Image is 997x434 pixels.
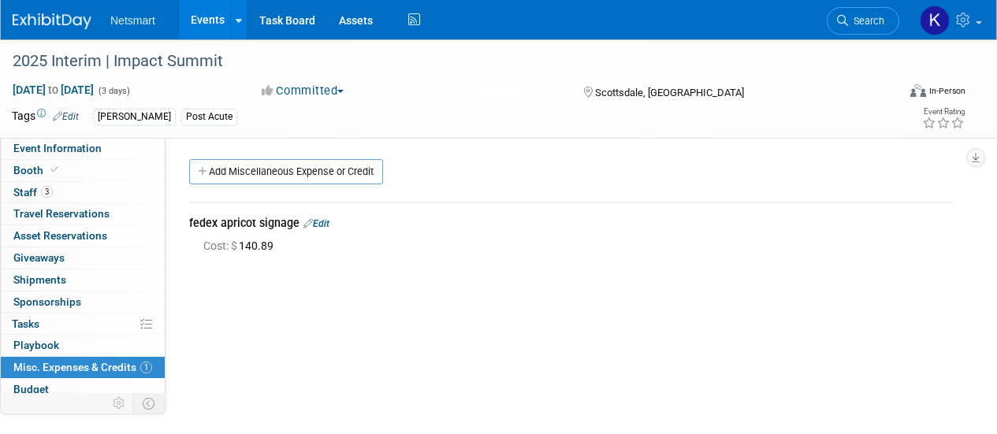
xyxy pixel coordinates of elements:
a: Tasks [1,313,165,335]
span: Tasks [12,317,39,330]
span: Search [848,15,884,27]
img: ExhibitDay [13,13,91,29]
a: Staff3 [1,182,165,203]
a: Playbook [1,335,165,356]
a: Sponsorships [1,291,165,313]
div: In-Person [928,85,965,97]
a: Shipments [1,269,165,291]
td: Personalize Event Tab Strip [106,393,133,414]
span: Playbook [13,339,59,351]
div: fedex apricot signage [189,215,954,234]
span: 3 [41,186,53,198]
div: Post Acute [181,109,237,125]
span: [DATE] [DATE] [12,83,95,97]
span: Misc. Expenses & Credits [13,361,152,373]
span: Cost: $ [203,239,239,252]
div: Event Rating [922,108,965,116]
i: Booth reservation complete [50,165,58,174]
a: Travel Reservations [1,203,165,224]
a: Budget [1,379,165,400]
a: Edit [303,218,329,229]
span: Netsmart [110,14,155,27]
span: Staff [13,186,53,198]
a: Event Information [1,138,165,159]
div: Event Format [826,82,965,106]
span: Giveaways [13,251,65,264]
span: Shipments [13,273,66,286]
td: Toggle Event Tabs [133,393,166,414]
a: Giveaways [1,247,165,269]
a: Booth [1,160,165,181]
span: Budget [13,383,49,395]
img: Format-Inperson.png [910,84,926,97]
div: [PERSON_NAME] [93,109,176,125]
span: (3 days) [97,86,130,96]
a: Asset Reservations [1,225,165,247]
span: Travel Reservations [13,207,110,220]
span: to [46,83,61,96]
span: Asset Reservations [13,229,107,242]
span: Booth [13,164,61,176]
td: Tags [12,108,79,126]
a: Misc. Expenses & Credits1 [1,357,165,378]
span: 1 [140,362,152,373]
span: Sponsorships [13,295,81,308]
div: 2025 Interim | Impact Summit [7,47,884,76]
a: Search [827,7,899,35]
button: Committed [256,83,350,99]
a: Edit [53,111,79,122]
a: Add Miscellaneous Expense or Credit [189,159,383,184]
span: Scottsdale, [GEOGRAPHIC_DATA] [595,87,744,98]
span: 140.89 [203,239,280,252]
span: Event Information [13,142,102,154]
img: Kaitlyn Woicke [920,6,950,35]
